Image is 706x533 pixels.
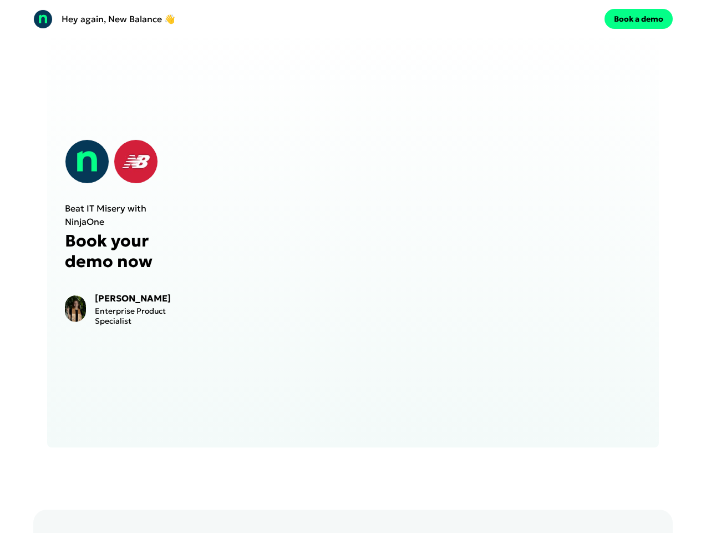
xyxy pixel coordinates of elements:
[605,9,673,29] button: Book a demo
[62,12,175,26] p: Hey again, New Balance 👋
[65,230,179,271] p: Book your demo now
[95,291,180,305] p: [PERSON_NAME]
[65,202,179,228] p: Beat IT Misery with NinjaOne
[95,306,180,326] p: Enterprise Product Specialist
